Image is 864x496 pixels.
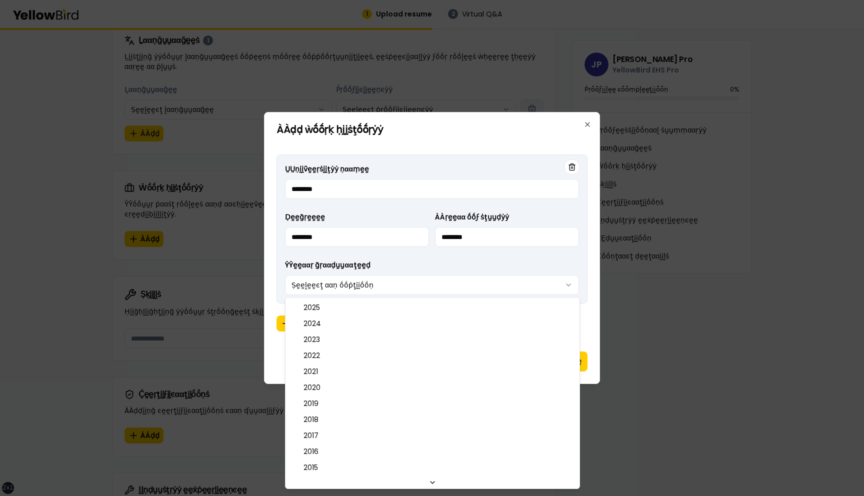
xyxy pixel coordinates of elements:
[303,366,318,376] span: 2021
[303,398,318,408] span: 2019
[303,430,318,440] span: 2017
[303,414,318,424] span: 2018
[303,302,320,312] span: 2025
[303,350,320,360] span: 2022
[303,334,320,344] span: 2023
[303,446,318,456] span: 2016
[303,318,321,328] span: 2024
[303,382,320,392] span: 2020
[303,462,318,472] span: 2015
